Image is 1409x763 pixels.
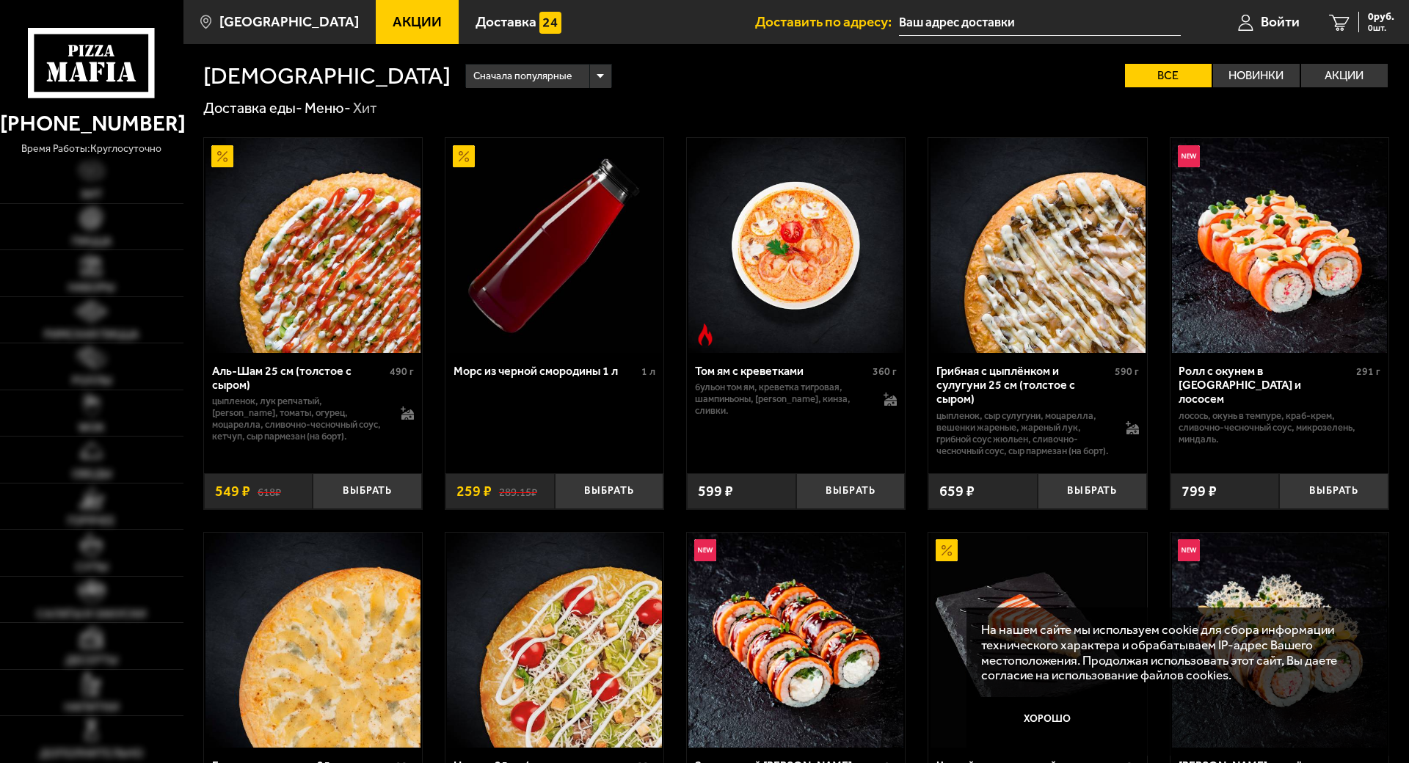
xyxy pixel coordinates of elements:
span: WOK [79,422,104,434]
span: Римская пицца [44,329,139,340]
img: Акционный [211,145,233,167]
a: Груша горгондзола 25 см (толстое с сыром) [204,533,422,748]
img: Аль-Шам 25 см (толстое с сыром) [205,138,420,353]
a: Грибная с цыплёнком и сулугуни 25 см (толстое с сыром) [928,138,1146,353]
span: 0 шт. [1368,23,1394,32]
span: Хит [81,189,103,200]
span: 1 л [641,365,655,378]
button: Выбрать [796,473,906,509]
div: Грибная с цыплёнком и сулугуни 25 см (толстое с сыром) [936,364,1110,406]
a: Цезарь 25 см (толстое с сыром) [445,533,663,748]
span: Доставка [476,15,536,29]
p: бульон том ям, креветка тигровая, шампиньоны, [PERSON_NAME], кинза, сливки. [695,381,869,417]
button: Выбрать [1279,473,1388,509]
span: 549 ₽ [215,483,250,498]
button: Хорошо [981,697,1113,741]
p: цыпленок, лук репчатый, [PERSON_NAME], томаты, огурец, моцарелла, сливочно-чесночный соус, кетчуп... [212,395,386,442]
img: Запеченный ролл Гурмэ с лососем и угрём [688,533,903,748]
a: Доставка еды- [203,99,302,117]
span: Роллы [72,375,112,387]
span: 259 ₽ [456,483,492,498]
span: Напитки [65,701,119,713]
a: АкционныйАль-Шам 25 см (толстое с сыром) [204,138,422,353]
span: Доставить по адресу: [755,15,899,29]
img: 15daf4d41897b9f0e9f617042186c801.svg [539,12,561,34]
p: цыпленок, сыр сулугуни, моцарелла, вешенки жареные, жареный лук, грибной соус Жюльен, сливочно-че... [936,410,1110,457]
span: Войти [1261,15,1300,29]
s: 289.15 ₽ [499,483,537,498]
a: Меню- [305,99,351,117]
button: Выбрать [313,473,422,509]
img: Новинка [1178,539,1200,561]
a: НовинкаРолл Калипсо с угрём и креветкой [1170,533,1388,748]
img: Акционный [936,539,958,561]
label: Акции [1301,64,1388,87]
img: Акционный [453,145,475,167]
img: Ролл с окунем в темпуре и лососем [1172,138,1387,353]
p: На нашем сайте мы используем cookie для сбора информации технического характера и обрабатываем IP... [981,622,1366,683]
div: Хит [353,98,377,117]
span: 599 ₽ [698,483,733,498]
a: НовинкаРолл с окунем в темпуре и лососем [1170,138,1388,353]
span: Обеды [72,468,112,480]
img: Острое блюдо [694,324,716,346]
span: Сначала популярные [473,62,572,90]
input: Ваш адрес доставки [899,9,1181,36]
span: Акции [393,15,442,29]
span: 291 г [1356,365,1380,378]
img: Грибная с цыплёнком и сулугуни 25 см (толстое с сыром) [931,138,1146,353]
span: 0 руб. [1368,12,1394,22]
s: 618 ₽ [258,483,281,498]
span: 659 ₽ [939,483,975,498]
span: Пицца [72,236,112,247]
span: Салаты и закуски [37,608,146,620]
span: 799 ₽ [1182,483,1217,498]
span: Наборы [68,282,114,293]
span: Супы [76,561,108,573]
img: Ролл Калипсо с угрём и креветкой [1172,533,1387,748]
p: лосось, окунь в темпуре, краб-крем, сливочно-чесночный соус, микрозелень, миндаль. [1179,410,1380,445]
span: 360 г [873,365,897,378]
a: Острое блюдоТом ям с креветками [687,138,905,353]
span: 490 г [390,365,414,378]
span: Горячее [68,515,115,527]
img: Морс из черной смородины 1 л [447,138,662,353]
img: Новинка [694,539,716,561]
img: Цезарь 25 см (толстое с сыром) [447,533,662,748]
img: Груша горгондзола 25 см (толстое с сыром) [205,533,420,748]
span: 590 г [1115,365,1139,378]
a: АкционныйЧизкейк классический [928,533,1146,748]
div: Ролл с окунем в [GEOGRAPHIC_DATA] и лососем [1179,364,1352,406]
img: Новинка [1178,145,1200,167]
div: Аль-Шам 25 см (толстое с сыром) [212,364,386,392]
h1: [DEMOGRAPHIC_DATA] [203,64,451,87]
span: Дополнительно [40,748,143,759]
a: АкционныйМорс из черной смородины 1 л [445,138,663,353]
div: Том ям с креветками [695,364,869,378]
button: Выбрать [555,473,664,509]
span: Десерты [65,654,117,666]
img: Том ям с креветками [688,138,903,353]
div: Морс из черной смородины 1 л [454,364,638,378]
label: Новинки [1213,64,1300,87]
img: Чизкейк классический [931,533,1146,748]
button: Выбрать [1038,473,1147,509]
span: [GEOGRAPHIC_DATA] [219,15,359,29]
label: Все [1125,64,1212,87]
a: НовинкаЗапеченный ролл Гурмэ с лососем и угрём [687,533,905,748]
